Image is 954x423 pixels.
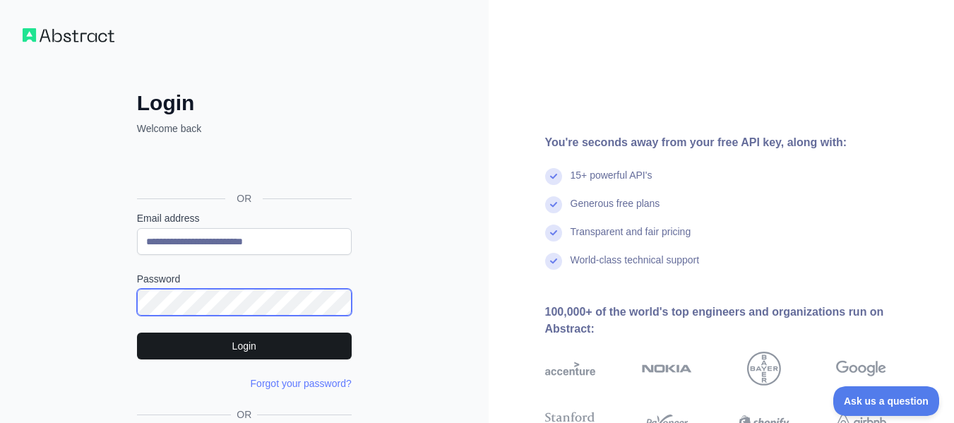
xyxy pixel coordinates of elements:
[251,378,352,389] a: Forgot your password?
[137,90,352,116] h2: Login
[545,168,562,185] img: check mark
[137,333,352,359] button: Login
[545,225,562,242] img: check mark
[571,196,660,225] div: Generous free plans
[545,253,562,270] img: check mark
[231,407,257,422] span: OR
[545,134,932,151] div: You're seconds away from your free API key, along with:
[545,352,595,386] img: accenture
[137,211,352,225] label: Email address
[225,191,263,205] span: OR
[545,304,932,338] div: 100,000+ of the world's top engineers and organizations run on Abstract:
[137,121,352,136] p: Welcome back
[836,352,886,386] img: google
[833,386,940,416] iframe: Toggle Customer Support
[571,225,691,253] div: Transparent and fair pricing
[642,352,692,386] img: nokia
[571,253,700,281] div: World-class technical support
[130,151,356,182] iframe: Sign in with Google Button
[747,352,781,386] img: bayer
[545,196,562,213] img: check mark
[137,272,352,286] label: Password
[571,168,652,196] div: 15+ powerful API's
[23,28,114,42] img: Workflow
